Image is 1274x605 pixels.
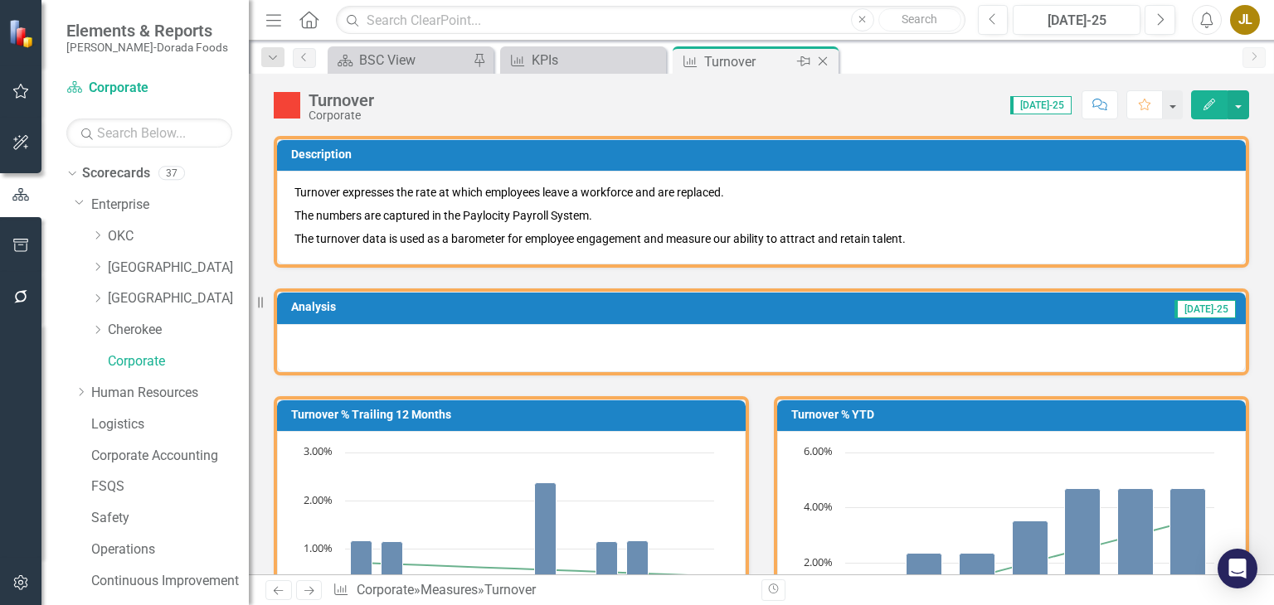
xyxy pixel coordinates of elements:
a: Human Resources [91,384,249,403]
a: Corporate [357,582,414,598]
div: Corporate [309,109,374,122]
a: Continuous Improvement [91,572,249,591]
a: Operations [91,540,249,559]
div: 37 [158,167,185,181]
a: KPIs [504,50,662,70]
text: 6.00% [804,443,833,458]
small: [PERSON_NAME]-Dorada Foods [66,41,228,54]
input: Search ClearPoint... [336,6,965,35]
a: Corporate [108,352,249,371]
path: Apr-25, 1.1627907. Monthly Actual. [596,542,618,598]
div: Turnover [484,582,536,598]
div: Turnover [309,91,374,109]
a: Measures [421,582,478,598]
div: » » [333,581,749,600]
button: JL [1230,5,1260,35]
div: Turnover [704,51,793,72]
path: May-25, 1.17647059. Monthly Actual. [627,541,649,598]
path: Sep-24, 1.14942529. Monthly Actual. [382,542,403,598]
h3: Analysis [291,301,684,313]
span: Search [902,12,937,26]
a: Corporate Accounting [91,447,249,466]
button: Search [878,8,961,31]
span: Elements & Reports [66,21,228,41]
div: KPIs [532,50,662,70]
a: Cherokee [108,321,249,340]
text: 3.00% [304,443,333,458]
button: [DATE]-25 [1013,5,1140,35]
a: [GEOGRAPHIC_DATA] [108,259,249,278]
text: 2.00% [804,554,833,569]
p: Turnover expresses the rate at which employees leave a workforce and are replaced. [294,184,1228,204]
text: 2.00% [304,492,333,507]
a: Logistics [91,415,249,434]
text: 4.00% [804,499,833,514]
input: Search Below... [66,119,232,148]
p: The numbers are captured in the Paylocity Payroll System. [294,204,1228,227]
span: [DATE]-25 [1010,96,1072,114]
a: BSC View [332,50,469,70]
a: [GEOGRAPHIC_DATA] [108,289,249,308]
div: BSC View [359,50,469,70]
h3: Turnover % Trailing 12 Months [291,409,737,421]
text: 1.00% [304,540,333,555]
a: Safety [91,509,249,528]
h3: Turnover % YTD [791,409,1238,421]
span: [DATE]-25 [1174,300,1236,318]
path: Feb-25, 2.38095238. Monthly Actual. [535,483,557,598]
a: OKC [108,227,249,246]
div: Open Intercom Messenger [1218,549,1257,588]
a: FSQS [91,477,249,496]
div: [DATE]-25 [1019,11,1135,31]
h3: Description [291,148,1238,161]
img: Below Plan [274,92,300,119]
path: Aug-24, 1.17647059. Monthly Actual. [351,541,372,598]
a: Corporate [66,79,232,98]
a: Enterprise [91,196,249,215]
img: ClearPoint Strategy [8,18,37,47]
p: The turnover data is used as a barometer for employee engagement and measure our ability to attra... [294,227,1228,247]
a: Scorecards [82,164,150,183]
